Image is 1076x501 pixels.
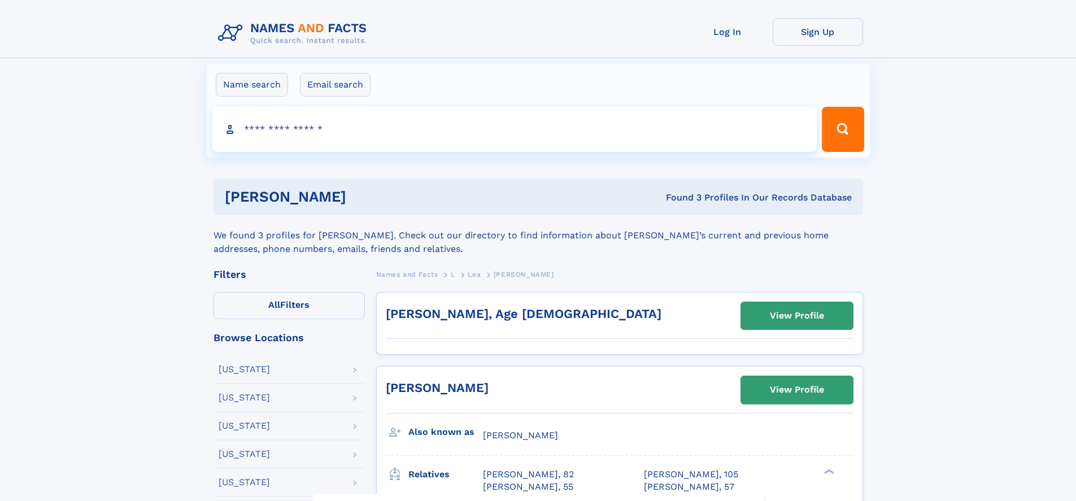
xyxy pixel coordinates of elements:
input: search input [212,107,817,152]
div: Filters [214,269,365,280]
span: [PERSON_NAME] [483,430,558,441]
a: [PERSON_NAME], 55 [483,481,573,493]
label: Filters [214,292,365,319]
a: View Profile [741,302,853,329]
span: Lea [468,271,481,278]
a: [PERSON_NAME], 105 [644,468,738,481]
div: [US_STATE] [219,365,270,374]
label: Email search [300,73,371,97]
div: [US_STATE] [219,421,270,430]
div: Browse Locations [214,333,365,343]
a: [PERSON_NAME] [386,381,489,395]
a: Lea [468,267,481,281]
span: [PERSON_NAME] [494,271,554,278]
a: Sign Up [773,18,863,46]
span: All [268,299,280,310]
div: We found 3 profiles for [PERSON_NAME]. Check out our directory to find information about [PERSON_... [214,215,863,256]
a: L [451,267,455,281]
div: View Profile [770,377,824,403]
a: [PERSON_NAME], Age [DEMOGRAPHIC_DATA] [386,307,661,321]
h3: Also known as [408,422,483,442]
div: Found 3 Profiles In Our Records Database [506,191,852,204]
div: ❯ [821,468,835,475]
div: [US_STATE] [219,393,270,402]
button: Search Button [822,107,864,152]
span: L [451,271,455,278]
div: [US_STATE] [219,450,270,459]
a: [PERSON_NAME], 82 [483,468,574,481]
a: View Profile [741,376,853,403]
img: Logo Names and Facts [214,18,376,49]
div: [US_STATE] [219,478,270,487]
h1: [PERSON_NAME] [225,190,506,204]
a: [PERSON_NAME], 57 [644,481,734,493]
a: Names and Facts [376,267,438,281]
h3: Relatives [408,465,483,484]
label: Name search [216,73,288,97]
a: Log In [682,18,773,46]
div: View Profile [770,303,824,329]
